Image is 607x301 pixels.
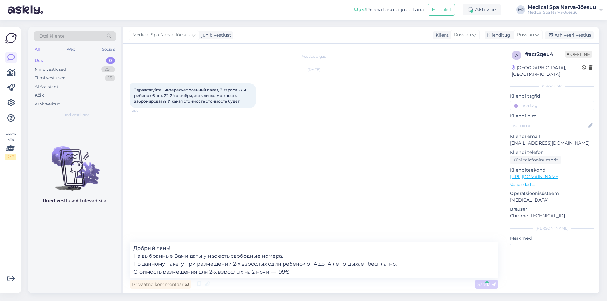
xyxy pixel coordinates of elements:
div: [DATE] [130,67,498,73]
div: 0 [106,57,115,64]
div: Proovi tasuta juba täna: [354,6,425,14]
span: 9:54 [132,108,155,113]
div: Kliendi info [510,83,594,89]
div: Tiimi vestlused [35,75,66,81]
img: No chats [28,135,121,192]
p: Märkmed [510,235,594,242]
div: [GEOGRAPHIC_DATA], [GEOGRAPHIC_DATA] [512,64,582,78]
div: # acr2qeu4 [525,51,565,58]
div: Minu vestlused [35,66,66,73]
div: Vestlus algas [130,54,498,59]
div: Uus [35,57,43,64]
div: Arhiveeri vestlus [545,31,594,39]
div: 2 / 3 [5,154,16,160]
div: Kõik [35,92,44,99]
input: Lisa tag [510,101,594,110]
input: Lisa nimi [510,122,587,129]
a: Medical Spa Narva-JõesuuMedical Spa Narva-Jõesuu [528,5,603,15]
div: Küsi telefoninumbrit [510,156,561,164]
span: Offline [565,51,592,58]
p: Brauser [510,206,594,213]
p: [EMAIL_ADDRESS][DOMAIN_NAME] [510,140,594,147]
div: Klient [433,32,449,39]
p: Vaata edasi ... [510,182,594,188]
span: Russian [517,32,534,39]
p: Kliendi tag'id [510,93,594,99]
span: Здравствуйте, интересует осенний пакет, 2 взрослых и ребенок 6 лет. 22-24 октября, есть ли возмож... [134,87,247,104]
p: Operatsioonisüsteem [510,190,594,197]
div: All [34,45,41,53]
div: Vaata siia [5,131,16,160]
p: Chrome [TECHNICAL_ID] [510,213,594,219]
div: 15 [105,75,115,81]
div: Socials [101,45,116,53]
p: [MEDICAL_DATA] [510,197,594,203]
div: Aktiivne [463,4,501,15]
span: Medical Spa Narva-Jõesuu [132,32,190,39]
p: Kliendi telefon [510,149,594,156]
span: Uued vestlused [60,112,90,118]
img: Askly Logo [5,32,17,44]
div: Klienditugi [485,32,512,39]
p: Klienditeekond [510,167,594,173]
span: a [515,53,518,57]
div: juhib vestlust [199,32,231,39]
p: Uued vestlused tulevad siia. [43,197,107,204]
div: Arhiveeritud [35,101,61,107]
div: 99+ [101,66,115,73]
p: Kliendi email [510,133,594,140]
div: [PERSON_NAME] [510,226,594,231]
span: Otsi kliente [39,33,64,39]
p: Kliendi nimi [510,113,594,119]
div: Web [65,45,77,53]
span: Russian [454,32,471,39]
button: Emailid [428,4,455,16]
div: AI Assistent [35,84,58,90]
div: MJ [516,5,525,14]
a: [URL][DOMAIN_NAME] [510,174,560,179]
div: Medical Spa Narva-Jõesuu [528,10,596,15]
b: Uus! [354,7,366,13]
div: Medical Spa Narva-Jõesuu [528,5,596,10]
